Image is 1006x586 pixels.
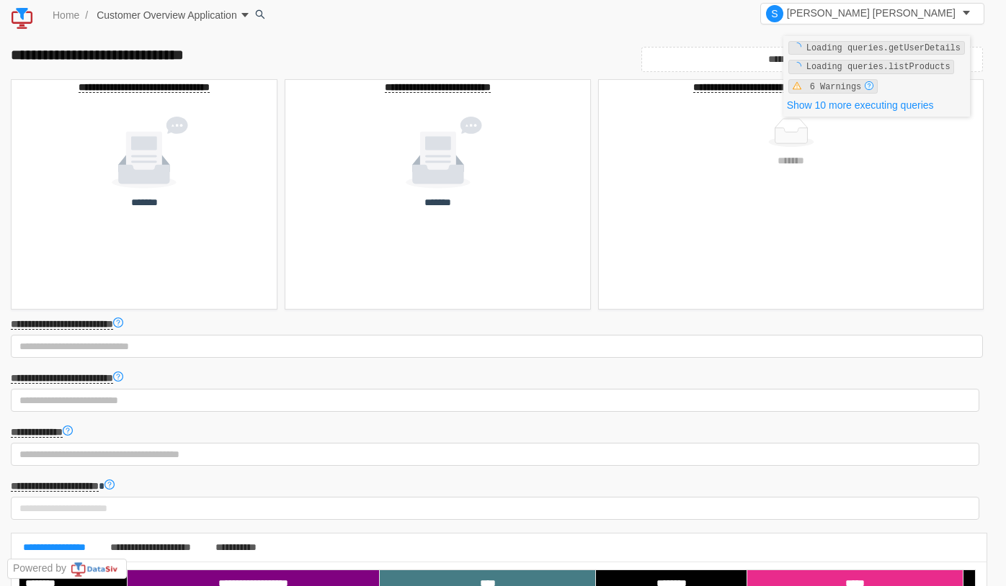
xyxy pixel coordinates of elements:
[865,81,873,90] i: icon: question-circle
[70,562,121,577] img: logo
[113,317,123,328] i: icon: question-circle
[7,559,127,579] button: Powered bylogo
[788,60,954,74] code: Loading queries.listProducts
[63,425,73,436] i: icon: question-circle
[113,371,123,382] i: icon: question-circle
[12,8,33,30] img: logo
[85,9,88,21] span: /
[793,62,801,71] i: icon: loading
[94,9,236,21] span: Customer Overview Application
[793,42,801,51] i: icon: loading
[793,82,873,92] span: 6 Warnings
[255,9,265,19] i: icon: search
[793,81,801,90] i: icon: warning
[760,3,984,24] button: S[PERSON_NAME] [PERSON_NAME]
[787,99,934,111] a: Show 10 more executing queries
[53,9,79,21] span: Home
[788,41,965,55] code: Loading queries.getUserDetails
[240,10,250,20] i: icon: caret-down
[104,479,115,490] i: icon: question-circle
